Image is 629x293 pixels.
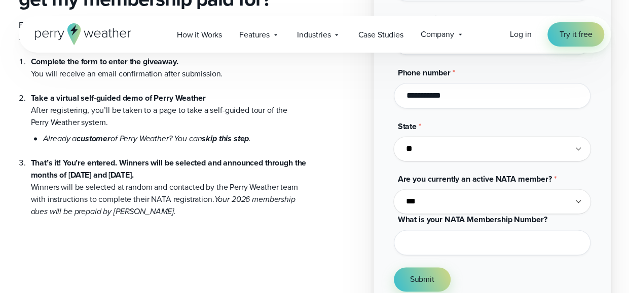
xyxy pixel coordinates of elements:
li: After registering, you’ll be taken to a page to take a self-guided tour of the Perry Weather system. [31,80,307,145]
strong: Complete the form to enter the giveaway. [31,56,178,67]
a: Log in [510,28,531,40]
span: Company [421,28,454,40]
span: Submit [410,273,434,285]
span: Try it free [560,28,592,40]
li: You will receive an email confirmation after submission. [31,56,307,80]
span: Features [239,29,270,41]
span: State [398,120,417,132]
span: How it Works [177,29,222,41]
span: Case Studies [358,29,403,41]
li: Winners will be selected at random and contacted by the Perry Weather team with instructions to c... [31,145,307,218]
strong: Take a virtual self-guided demo of Perry Weather [31,92,206,104]
span: Phone number [398,67,451,78]
strong: That’s it! You’re entered. Winners will be selected and announced through the months of [DATE] an... [31,157,307,181]
a: Try it free [547,22,604,47]
em: Your 2026 membership dues will be prepaid by [PERSON_NAME]. [31,193,295,217]
strong: skip this step [202,133,249,144]
button: Submit [394,267,451,291]
em: Already a of Perry Weather? You can . [43,133,251,144]
span: Work email [398,13,439,25]
strong: customer [77,133,110,144]
a: Case Studies [349,24,412,45]
span: Are you currently an active NATA member? [398,173,552,185]
span: Industries [297,29,331,41]
span: Log in [510,28,531,40]
span: What is your NATA Membership Number? [398,214,547,225]
a: How it Works [168,24,231,45]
